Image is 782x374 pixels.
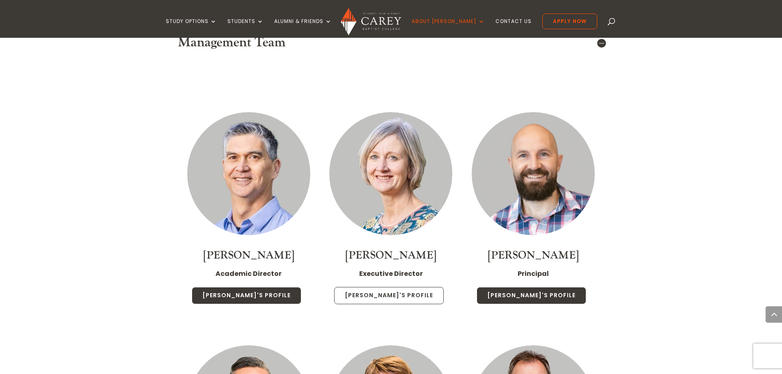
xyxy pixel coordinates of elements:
a: Contact Us [495,18,532,38]
strong: Executive Director [359,269,423,278]
a: Alumni & Friends [274,18,332,38]
a: [PERSON_NAME]'s Profile [192,287,301,304]
a: [PERSON_NAME] [345,248,436,262]
img: Paul Jones (300 x 300px) [472,112,595,235]
a: [PERSON_NAME] [488,248,579,262]
a: About [PERSON_NAME] [412,18,485,38]
img: Carey Baptist College [341,8,401,35]
a: Apply Now [542,14,597,29]
strong: Principal [518,269,549,278]
a: Study Options [166,18,217,38]
img: Rob Ayres_300x300 [187,112,310,235]
a: [PERSON_NAME]'s Profile [334,287,444,304]
strong: Academic Director [216,269,282,278]
h5: Management Team [178,35,605,50]
a: [PERSON_NAME] [203,248,294,262]
a: [PERSON_NAME]'s Profile [477,287,586,304]
a: Students [227,18,264,38]
img: Staff Thumbnail - Chris Berry [329,112,452,235]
